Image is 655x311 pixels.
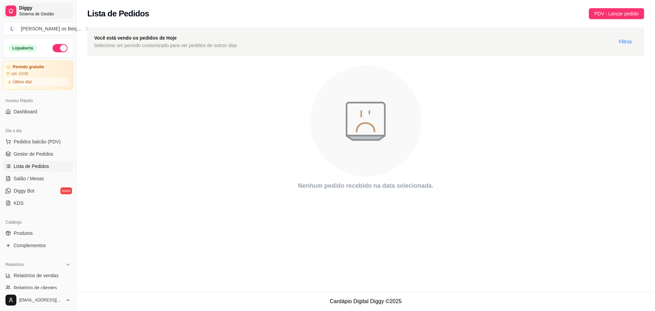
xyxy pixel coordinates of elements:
span: Lista de Pedidos [14,163,49,170]
span: Pedidos balcão (PDV) [14,138,61,145]
article: até 15/08 [11,71,28,76]
a: Salão / Mesas [3,173,73,184]
span: Diggy [19,5,71,11]
a: DiggySistema de Gestão [3,3,73,19]
strong: Você está vendo os pedidos de Hoje [94,35,177,41]
h2: Lista de Pedidos [87,8,149,19]
div: [PERSON_NAME] os Beiç ... [21,25,81,32]
span: L [9,25,15,32]
a: Produtos [3,228,73,239]
span: Diggy Bot [14,187,34,194]
span: Relatório de clientes [14,284,57,291]
a: Complementos [3,240,73,251]
button: Pedidos balcão (PDV) [3,136,73,147]
span: [EMAIL_ADDRESS][DOMAIN_NAME] [19,297,62,303]
div: Catálogo [3,217,73,228]
div: Acesso Rápido [3,95,73,106]
span: Complementos [14,242,46,249]
span: Sistema de Gestão [19,11,71,17]
a: Relatório de clientes [3,282,73,293]
a: Período gratuitoaté 15/08Último dia! [3,61,73,90]
article: Período gratuito [13,65,44,70]
span: Gestor de Pedidos [14,151,53,157]
span: Produtos [14,230,33,237]
a: Gestor de Pedidos [3,149,73,159]
a: Lista de Pedidos [3,161,73,172]
button: [EMAIL_ADDRESS][DOMAIN_NAME] [3,292,73,308]
button: Select a team [3,22,73,36]
button: PDV - Lançar pedido [589,8,644,19]
footer: Cardápio Digital Diggy © 2025 [76,292,655,311]
article: Nenhum pedido recebido na data selecionada. [87,181,644,190]
div: Loja aberta [9,44,37,52]
div: Dia a dia [3,125,73,136]
button: Filtros [613,36,637,47]
div: animation [87,61,644,181]
a: Dashboard [3,106,73,117]
span: PDV - Lançar pedido [594,10,639,17]
span: Filtros [619,38,632,45]
button: Alterar Status [53,44,68,52]
a: Diggy Botnovo [3,185,73,196]
span: KDS [14,200,24,207]
span: Salão / Mesas [14,175,44,182]
article: Último dia! [13,79,32,85]
span: Relatórios [5,262,24,267]
span: Selecione um período customizado para ver pedidos de outros dias [94,42,237,49]
a: KDS [3,198,73,209]
span: Relatórios de vendas [14,272,59,279]
span: Dashboard [14,108,37,115]
a: Relatórios de vendas [3,270,73,281]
